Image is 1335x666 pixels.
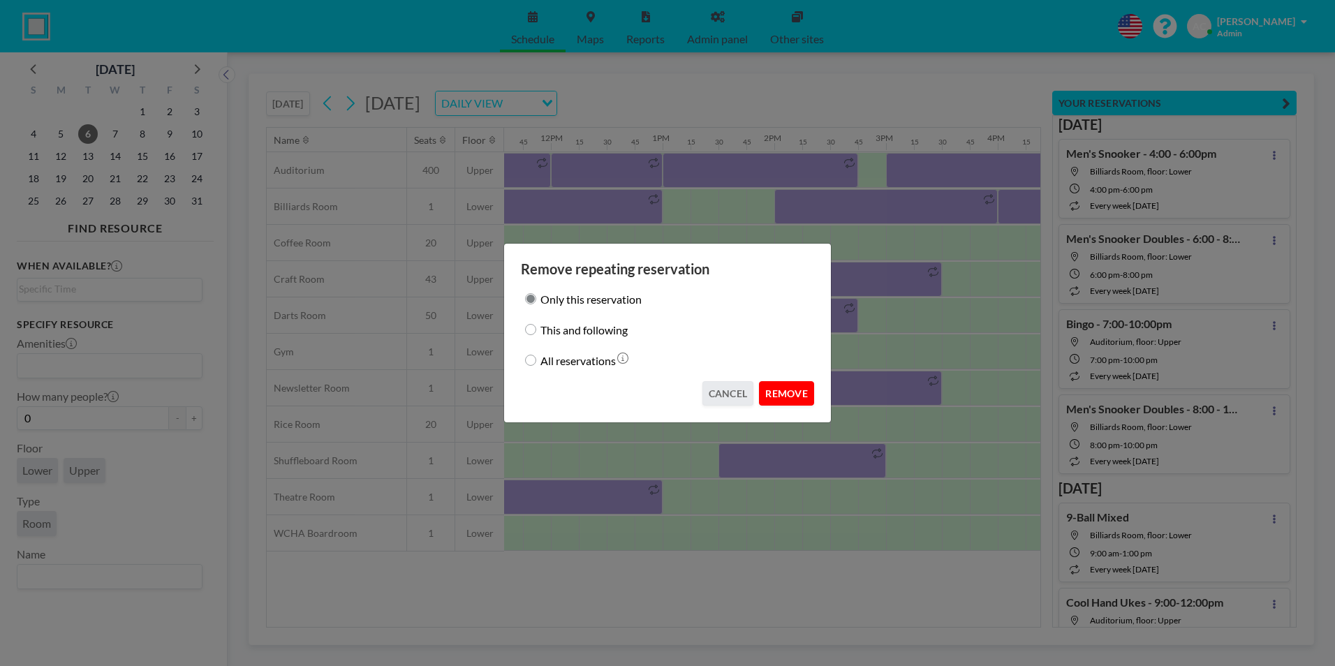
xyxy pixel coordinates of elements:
[702,381,754,406] button: CANCEL
[521,260,814,278] h3: Remove repeating reservation
[759,381,814,406] button: REMOVE
[540,289,642,309] label: Only this reservation
[540,320,628,339] label: This and following
[540,350,616,370] label: All reservations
